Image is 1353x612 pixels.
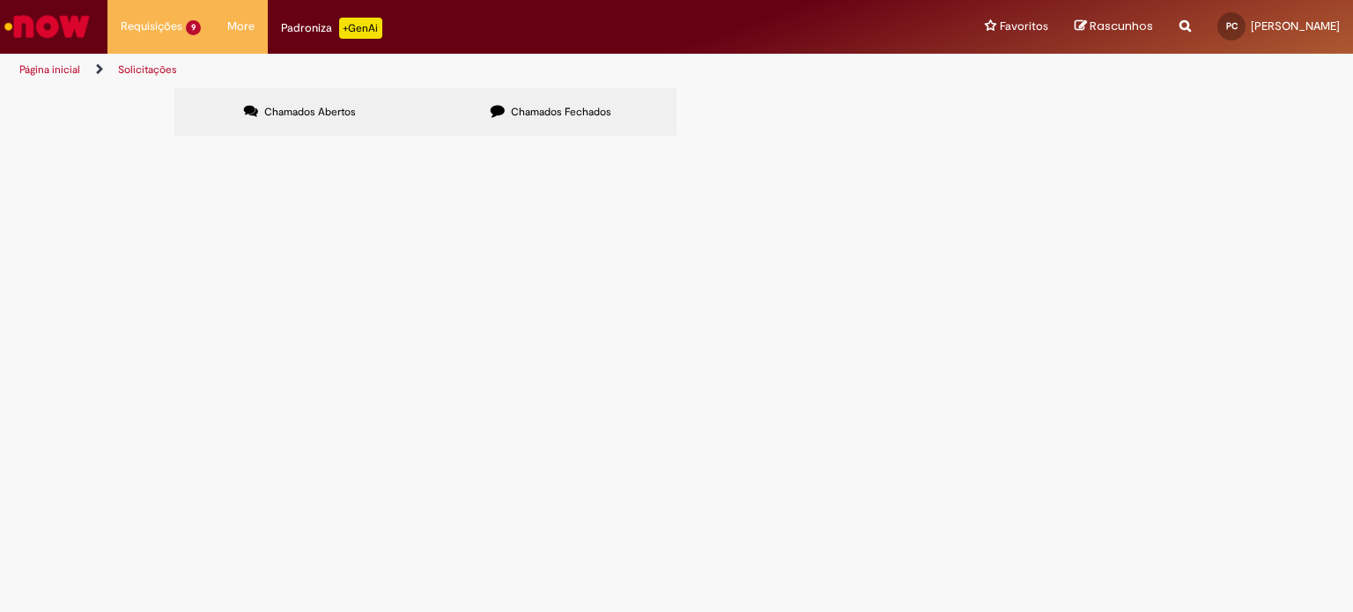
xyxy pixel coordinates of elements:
span: Chamados Fechados [511,105,611,119]
p: +GenAi [339,18,382,39]
img: ServiceNow [2,9,92,44]
a: Solicitações [118,63,177,77]
span: Rascunhos [1090,18,1153,34]
span: PC [1226,20,1238,32]
span: [PERSON_NAME] [1251,18,1340,33]
ul: Trilhas de página [13,54,889,86]
span: Chamados Abertos [264,105,356,119]
a: Rascunhos [1075,18,1153,35]
a: Página inicial [19,63,80,77]
span: 9 [186,20,201,35]
span: More [227,18,255,35]
span: Favoritos [1000,18,1048,35]
div: Padroniza [281,18,382,39]
span: Requisições [121,18,182,35]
